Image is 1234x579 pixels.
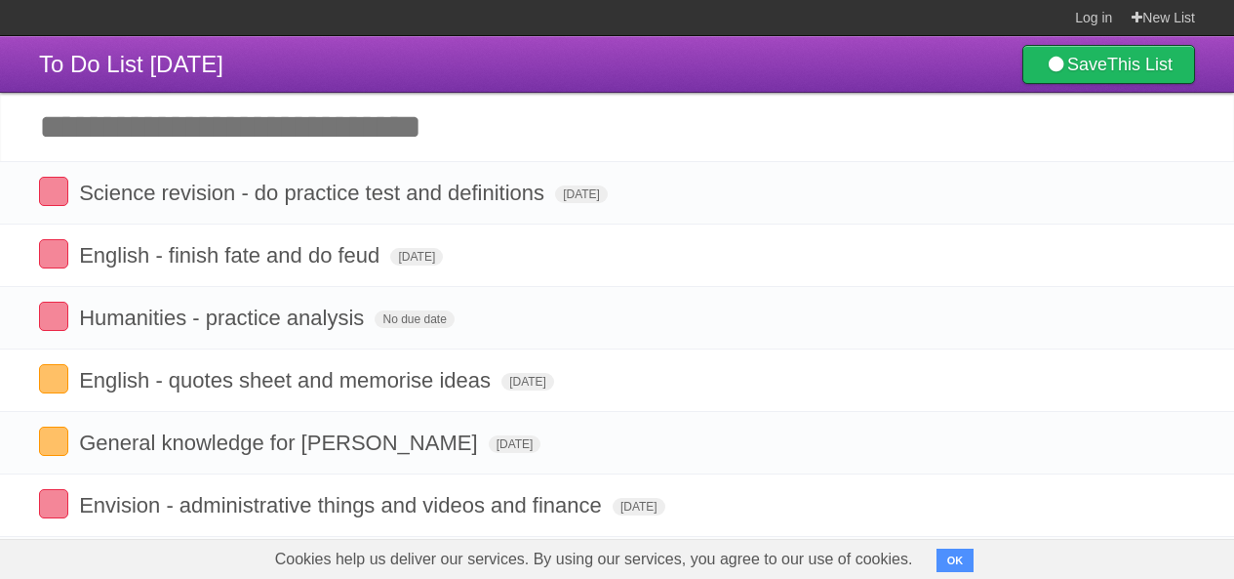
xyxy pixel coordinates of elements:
[489,435,541,453] span: [DATE]
[39,177,68,206] label: Done
[39,489,68,518] label: Done
[39,302,68,331] label: Done
[79,243,384,268] span: English - finish fate and do feud
[39,51,223,77] span: To Do List [DATE]
[39,239,68,269] label: Done
[39,427,68,456] label: Done
[936,549,975,572] button: OK
[555,186,608,203] span: [DATE]
[79,493,607,517] span: Envision - administrative things and videos and finance
[613,498,665,516] span: [DATE]
[256,540,933,579] span: Cookies help us deliver our services. By using our services, you agree to our use of cookies.
[79,368,496,393] span: English - quotes sheet and memorise ideas
[390,248,443,266] span: [DATE]
[501,373,554,391] span: [DATE]
[79,431,482,455] span: General knowledge for [PERSON_NAME]
[79,181,549,205] span: Science revision - do practice test and definitions
[39,364,68,393] label: Done
[1022,45,1195,84] a: SaveThis List
[79,306,369,330] span: Humanities - practice analysis
[1107,55,1173,74] b: This List
[375,310,454,328] span: No due date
